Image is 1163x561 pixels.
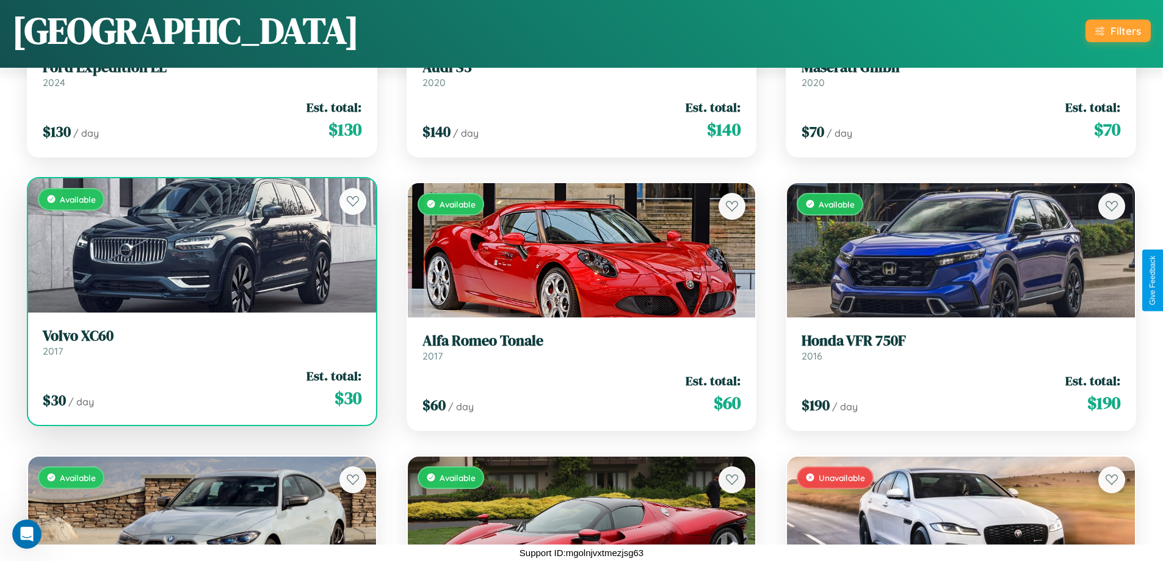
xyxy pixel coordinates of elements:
span: $ 60 [714,391,741,415]
span: 2024 [43,76,65,89]
span: / day [453,127,479,139]
span: 2017 [422,350,443,362]
span: Est. total: [686,98,741,116]
span: 2016 [802,350,822,362]
span: Unavailable [819,472,865,483]
span: $ 30 [43,390,66,410]
span: Est. total: [306,367,361,385]
h3: Honda VFR 750F [802,332,1120,350]
span: Available [60,472,96,483]
a: Honda VFR 750F2016 [802,332,1120,362]
span: Est. total: [306,98,361,116]
p: Support ID: mgolnjvxtmezjsg63 [520,545,643,561]
span: Available [819,199,855,209]
a: Alfa Romeo Tonale2017 [422,332,741,362]
h3: Volvo XC60 [43,327,361,345]
a: Volvo XC602017 [43,327,361,357]
span: $ 190 [1087,391,1120,415]
span: Available [60,194,96,204]
span: 2017 [43,345,63,357]
h1: [GEOGRAPHIC_DATA] [12,5,359,56]
a: Ford Expedition EL2024 [43,59,361,89]
span: Available [440,199,476,209]
span: / day [832,400,858,413]
h3: Alfa Romeo Tonale [422,332,741,350]
span: Est. total: [1065,98,1120,116]
span: / day [68,396,94,408]
span: $ 130 [328,117,361,142]
span: / day [448,400,474,413]
span: $ 140 [707,117,741,142]
span: $ 130 [43,121,71,142]
span: $ 140 [422,121,451,142]
span: $ 70 [1094,117,1120,142]
span: Available [440,472,476,483]
iframe: Intercom live chat [12,519,42,549]
span: Est. total: [1065,372,1120,389]
a: Audi S32020 [422,59,741,89]
span: $ 30 [335,386,361,410]
span: Est. total: [686,372,741,389]
h3: Audi S3 [422,59,741,76]
span: $ 60 [422,395,446,415]
div: Give Feedback [1148,256,1157,305]
span: $ 70 [802,121,824,142]
span: $ 190 [802,395,830,415]
span: 2020 [422,76,446,89]
button: Filters [1085,20,1151,42]
h3: Maserati Ghibli [802,59,1120,76]
h3: Ford Expedition EL [43,59,361,76]
span: / day [73,127,99,139]
span: / day [827,127,852,139]
a: Maserati Ghibli2020 [802,59,1120,89]
div: Filters [1110,24,1141,37]
span: 2020 [802,76,825,89]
